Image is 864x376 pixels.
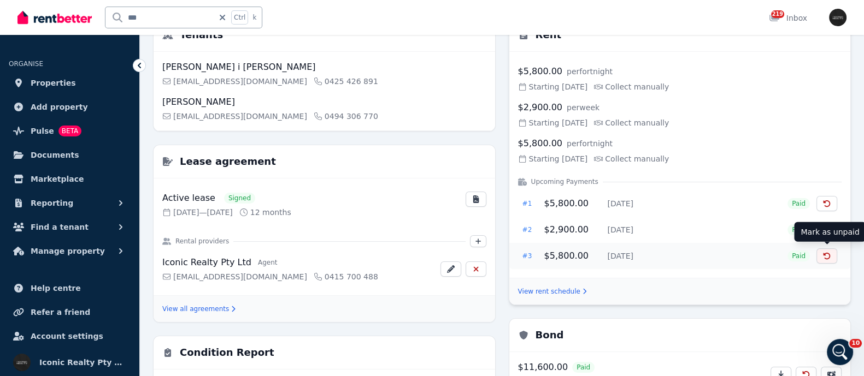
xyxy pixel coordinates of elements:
[31,172,84,186] span: Marketplace
[544,249,599,262] p: $5,800.00
[9,301,131,323] a: Refer a friend
[162,76,307,87] a: [EMAIL_ADDRESS][DOMAIN_NAME]
[31,330,103,343] span: Account settings
[9,96,131,118] a: Add property
[567,66,613,77] span: per fortnight
[31,306,90,319] span: Refer a friend
[175,237,229,246] h4: Rental providers
[162,305,236,313] a: View all agreements
[608,224,633,235] span: [DATE]
[162,256,251,269] span: Iconic Realty Pty Ltd
[792,225,806,234] span: Paid
[608,198,633,209] span: [DATE]
[544,197,599,210] p: $5,800.00
[771,10,784,18] span: 219
[13,354,31,371] img: Iconic Realty Pty Ltd
[518,117,588,128] span: Starting [DATE]
[31,124,54,138] span: Pulse
[594,117,669,128] span: Collect manually
[827,339,853,365] iframe: Intercom live chat
[252,13,256,22] span: k
[849,339,862,348] span: 10
[531,177,598,186] h4: Upcoming Payments
[162,192,215,205] p: Active lease
[31,76,76,89] span: Properties
[829,9,847,26] img: Iconic Realty Pty Ltd
[180,154,276,169] h3: Lease agreement
[9,216,131,238] button: Find a tenant
[577,363,590,372] span: Paid
[522,252,536,260] div: # 3
[314,111,378,122] a: 0494 306 770
[792,252,806,260] span: Paid
[31,220,89,234] span: Find a tenant
[518,361,568,374] p: $11,600.00
[162,111,307,122] a: [EMAIL_ADDRESS][DOMAIN_NAME]
[567,102,599,113] span: per week
[162,271,307,282] a: [EMAIL_ADDRESS][DOMAIN_NAME]
[162,207,233,218] div: [DATE] — [DATE]
[9,168,131,190] a: Marketplace
[9,120,131,142] a: PulseBETA
[31,282,81,295] span: Help centre
[536,27,562,43] h3: Rent
[567,138,613,149] span: per fortnight
[17,9,92,26] img: RentBetter
[522,225,536,234] div: # 2
[180,27,223,43] h3: Tenants
[162,61,315,74] p: [PERSON_NAME] i [PERSON_NAME]
[239,207,291,218] div: 12 months
[769,13,807,23] div: Inbox
[518,81,588,92] span: Starting [DATE]
[518,153,588,164] span: Starting [DATE]
[31,244,105,258] span: Manage property
[9,240,131,262] button: Manage property
[39,356,126,369] span: Iconic Realty Pty Ltd
[518,287,587,296] a: View rent schedule
[9,144,131,166] a: Documents
[536,327,564,343] h3: Bond
[9,277,131,299] a: Help centre
[231,10,248,25] span: Ctrl
[31,196,73,210] span: Reporting
[594,153,669,164] span: Collect manually
[9,72,131,94] a: Properties
[162,96,235,109] p: [PERSON_NAME]
[792,199,806,208] span: Paid
[518,101,562,114] p: $2,900.00
[228,194,251,202] span: Signed
[518,65,562,78] p: $5,800.00
[9,325,131,347] a: Account settings
[314,271,378,282] a: 0415 700 488
[522,199,536,208] div: # 1
[31,148,79,162] span: Documents
[58,126,81,136] span: BETA
[594,81,669,92] span: Collect manually
[608,250,633,261] span: [DATE]
[180,345,274,360] h3: Condition Report
[31,100,88,114] span: Add property
[518,137,562,150] p: $5,800.00
[9,192,131,214] button: Reporting
[314,76,378,87] a: 0425 426 891
[544,223,599,236] p: $2,900.00
[258,258,278,267] span: Agent
[9,60,43,68] span: ORGANISE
